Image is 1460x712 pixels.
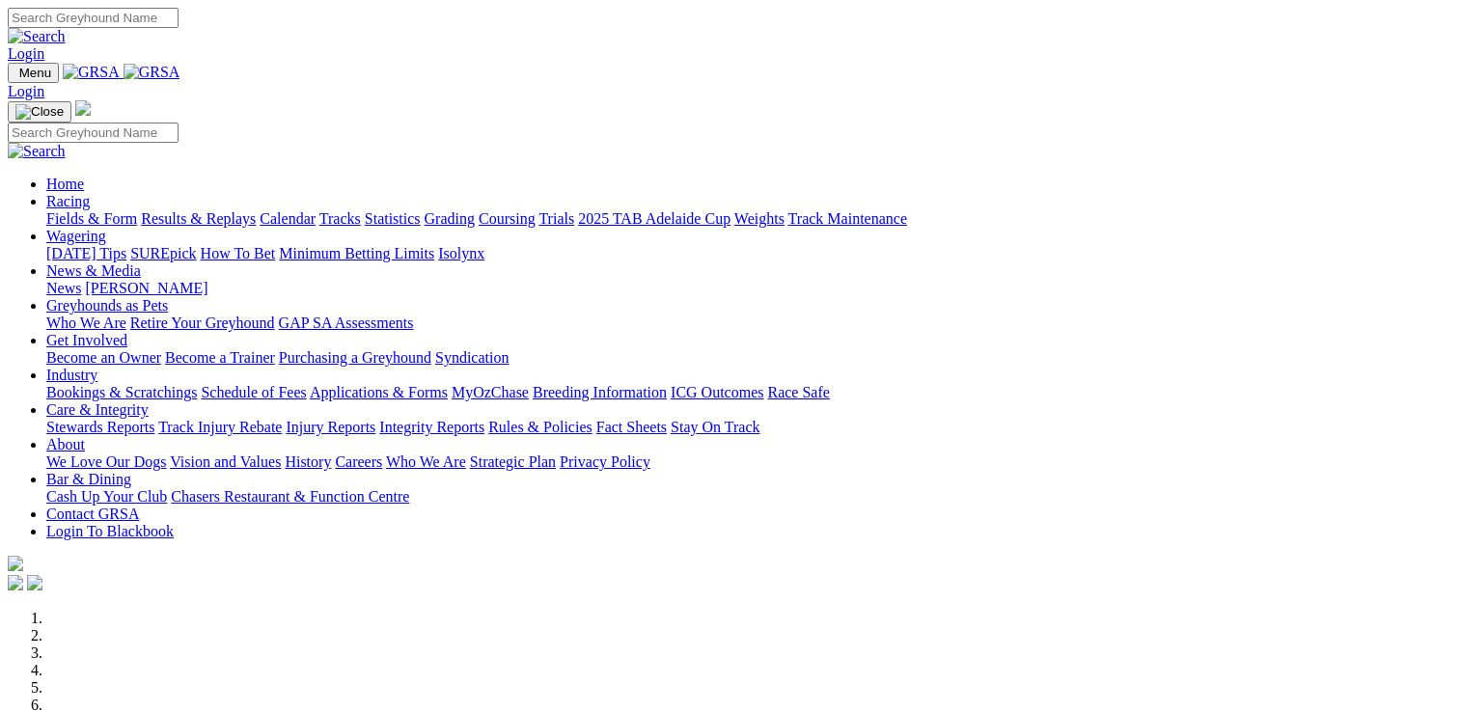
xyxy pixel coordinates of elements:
[734,210,785,227] a: Weights
[46,280,81,296] a: News
[365,210,421,227] a: Statistics
[46,349,161,366] a: Become an Owner
[46,332,127,348] a: Get Involved
[8,575,23,590] img: facebook.svg
[8,8,179,28] input: Search
[538,210,574,227] a: Trials
[46,384,1452,401] div: Industry
[46,262,141,279] a: News & Media
[46,488,1452,506] div: Bar & Dining
[379,419,484,435] a: Integrity Reports
[201,384,306,400] a: Schedule of Fees
[279,315,414,331] a: GAP SA Assessments
[260,210,316,227] a: Calendar
[46,315,1452,332] div: Greyhounds as Pets
[46,436,85,452] a: About
[158,419,282,435] a: Track Injury Rebate
[8,83,44,99] a: Login
[46,245,126,261] a: [DATE] Tips
[279,245,434,261] a: Minimum Betting Limits
[27,575,42,590] img: twitter.svg
[767,384,829,400] a: Race Safe
[19,66,51,80] span: Menu
[671,384,763,400] a: ICG Outcomes
[46,297,168,314] a: Greyhounds as Pets
[788,210,907,227] a: Track Maintenance
[46,349,1452,367] div: Get Involved
[124,64,180,81] img: GRSA
[46,523,174,539] a: Login To Blackbook
[46,367,97,383] a: Industry
[8,101,71,123] button: Toggle navigation
[15,104,64,120] img: Close
[170,453,281,470] a: Vision and Values
[533,384,667,400] a: Breeding Information
[435,349,509,366] a: Syndication
[319,210,361,227] a: Tracks
[46,471,131,487] a: Bar & Dining
[285,453,331,470] a: History
[452,384,529,400] a: MyOzChase
[335,453,382,470] a: Careers
[130,315,275,331] a: Retire Your Greyhound
[671,419,759,435] a: Stay On Track
[46,506,139,522] a: Contact GRSA
[201,245,276,261] a: How To Bet
[8,556,23,571] img: logo-grsa-white.png
[488,419,592,435] a: Rules & Policies
[46,193,90,209] a: Racing
[46,488,167,505] a: Cash Up Your Club
[46,210,137,227] a: Fields & Form
[279,349,431,366] a: Purchasing a Greyhound
[286,419,375,435] a: Injury Reports
[386,453,466,470] a: Who We Are
[46,401,149,418] a: Care & Integrity
[8,28,66,45] img: Search
[46,280,1452,297] div: News & Media
[46,453,166,470] a: We Love Our Dogs
[310,384,448,400] a: Applications & Forms
[46,384,197,400] a: Bookings & Scratchings
[596,419,667,435] a: Fact Sheets
[171,488,409,505] a: Chasers Restaurant & Function Centre
[63,64,120,81] img: GRSA
[165,349,275,366] a: Become a Trainer
[46,419,154,435] a: Stewards Reports
[438,245,484,261] a: Isolynx
[479,210,536,227] a: Coursing
[141,210,256,227] a: Results & Replays
[8,143,66,160] img: Search
[46,210,1452,228] div: Racing
[8,63,59,83] button: Toggle navigation
[85,280,207,296] a: [PERSON_NAME]
[46,228,106,244] a: Wagering
[46,315,126,331] a: Who We Are
[560,453,650,470] a: Privacy Policy
[8,123,179,143] input: Search
[425,210,475,227] a: Grading
[578,210,730,227] a: 2025 TAB Adelaide Cup
[8,45,44,62] a: Login
[46,419,1452,436] div: Care & Integrity
[470,453,556,470] a: Strategic Plan
[130,245,196,261] a: SUREpick
[46,245,1452,262] div: Wagering
[46,453,1452,471] div: About
[75,100,91,116] img: logo-grsa-white.png
[46,176,84,192] a: Home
